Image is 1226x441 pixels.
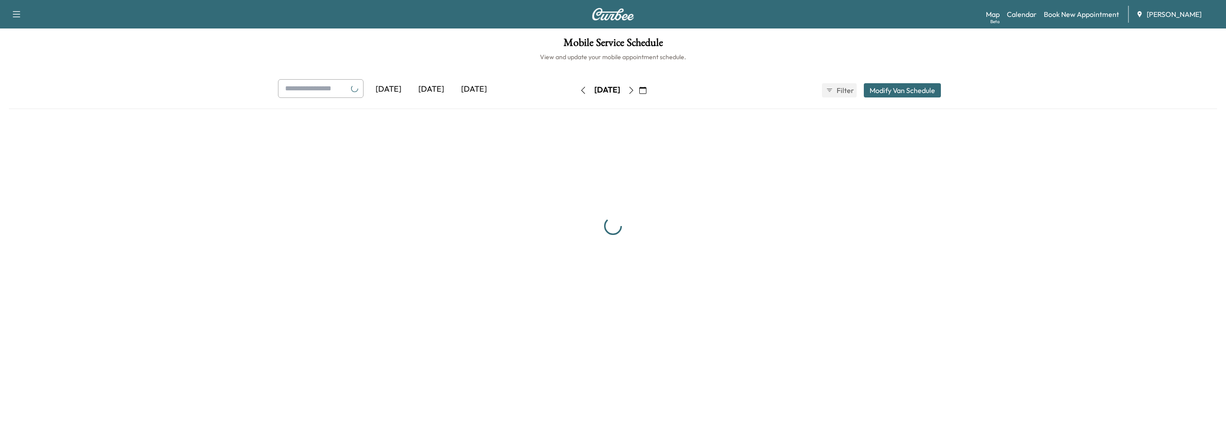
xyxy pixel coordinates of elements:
[990,18,1000,25] div: Beta
[837,85,853,96] span: Filter
[1007,9,1037,20] a: Calendar
[1147,9,1201,20] span: [PERSON_NAME]
[1044,9,1119,20] a: Book New Appointment
[986,9,1000,20] a: MapBeta
[594,85,620,96] div: [DATE]
[864,83,941,97] button: Modify Van Schedule
[822,83,857,97] button: Filter
[453,79,495,100] div: [DATE]
[9,53,1217,61] h6: View and update your mobile appointment schedule.
[9,37,1217,53] h1: Mobile Service Schedule
[367,79,410,100] div: [DATE]
[592,8,634,20] img: Curbee Logo
[410,79,453,100] div: [DATE]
